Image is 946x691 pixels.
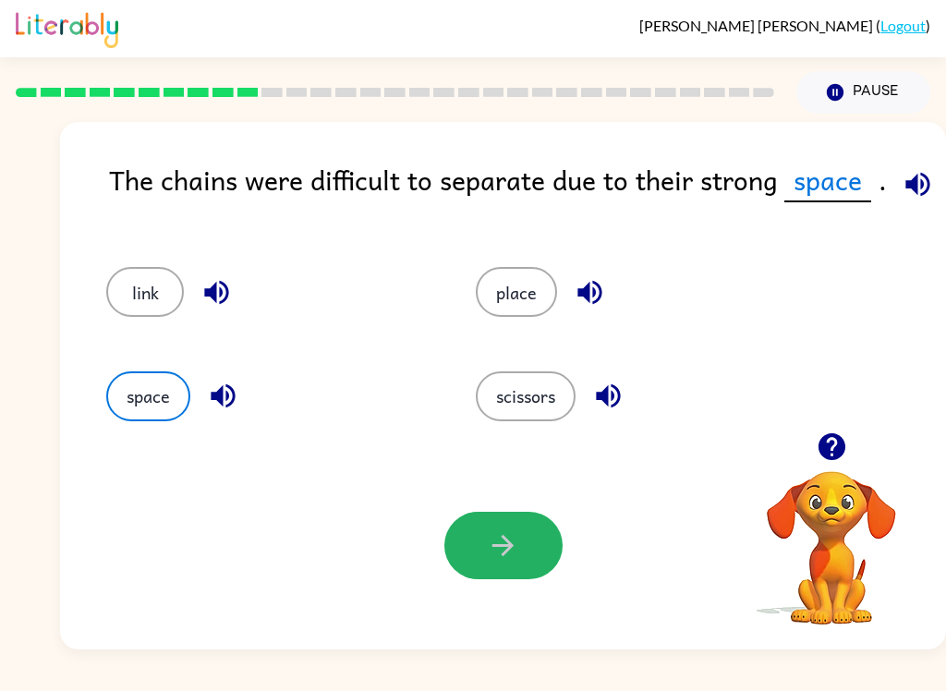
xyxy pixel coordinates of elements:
[106,371,190,421] button: space
[639,17,876,34] span: [PERSON_NAME] [PERSON_NAME]
[639,17,930,34] div: ( )
[16,7,118,48] img: Literably
[106,267,184,317] button: link
[109,159,946,230] div: The chains were difficult to separate due to their strong .
[880,17,926,34] a: Logout
[784,159,871,202] span: space
[796,71,930,114] button: Pause
[476,267,557,317] button: place
[739,442,924,627] video: Your browser must support playing .mp4 files to use Literably. Please try using another browser.
[476,371,576,421] button: scissors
